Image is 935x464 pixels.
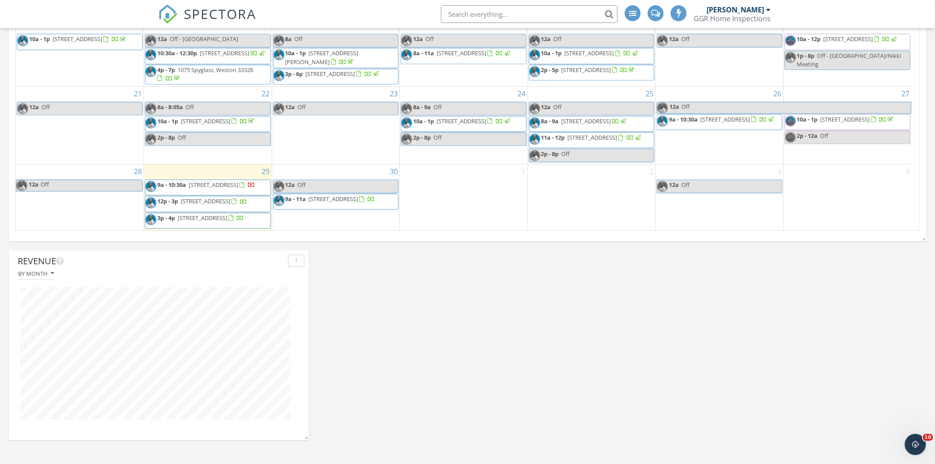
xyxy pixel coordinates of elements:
a: 8a - 11a [STREET_ADDRESS] [413,49,511,57]
img: head.jpg [145,133,156,145]
span: 10a - 1p [541,49,562,57]
td: Go to October 4, 2025 [783,164,912,230]
span: 2p - 12a [797,132,818,140]
a: 4p - 7p 1075 Spyglass, Weston 33326 [157,66,253,82]
input: Search everything... [441,5,618,23]
a: 10a - 1p [STREET_ADDRESS] [413,117,511,125]
span: 2p - 5p [541,66,559,74]
span: 11a - 12p [541,133,565,141]
img: head.jpg [529,49,540,60]
span: Off [295,35,303,43]
img: head.jpg [145,197,156,208]
span: Off [178,133,186,141]
img: head.jpg [274,181,285,192]
span: Off [681,103,690,110]
td: Go to September 16, 2025 [272,19,400,86]
img: head.jpg [401,35,412,46]
td: Go to September 25, 2025 [528,86,656,164]
td: Go to September 27, 2025 [783,86,912,164]
img: head.jpg [657,115,668,126]
img: head.jpg [274,35,285,46]
a: 3p - 6p [STREET_ADDRESS] [273,68,399,84]
a: 10a - 1p [STREET_ADDRESS] [157,117,255,125]
img: head.jpg [657,181,668,192]
a: 9a - 11a [STREET_ADDRESS] [285,195,375,203]
span: 9a - 10:30a [669,115,698,123]
a: Go to September 22, 2025 [260,87,272,101]
img: head.jpg [529,35,540,46]
span: Off [821,132,829,140]
a: Go to October 1, 2025 [520,164,528,179]
a: Go to October 4, 2025 [904,164,912,179]
a: 10a - 1p [STREET_ADDRESS] [529,48,655,64]
img: head.jpg [145,35,156,46]
a: 10a - 1p [STREET_ADDRESS][PERSON_NAME] [285,49,358,65]
span: 12a [413,35,423,43]
button: By month [18,268,54,280]
img: img_6099.png [785,35,796,46]
span: 3p - 4p [157,214,175,222]
span: 12a [669,181,679,189]
div: GGR Home Inspections [694,14,771,23]
span: 10a - 1p [413,117,434,125]
span: Off [433,133,442,141]
span: 3p - 6p [285,70,303,78]
a: 3p - 4p [STREET_ADDRESS] [145,213,271,228]
a: 10a - 12p [STREET_ADDRESS] [797,35,898,43]
a: 10a - 1p [STREET_ADDRESS] [797,115,895,123]
span: [STREET_ADDRESS] [306,70,355,78]
img: head.jpg [401,117,412,128]
span: [STREET_ADDRESS] [700,115,750,123]
a: 12p - 3p [STREET_ADDRESS] [145,196,271,212]
td: Go to October 3, 2025 [656,164,784,230]
a: 9a - 10:30a [STREET_ADDRESS] [669,115,775,123]
td: Go to September 21, 2025 [16,86,144,164]
a: 10a - 1p [STREET_ADDRESS] [17,34,143,49]
a: 10a - 1p [STREET_ADDRESS] [785,114,911,130]
span: 10a - 1p [285,49,306,57]
a: Go to September 26, 2025 [772,87,783,101]
a: 8a - 9a [STREET_ADDRESS] [529,116,655,132]
td: Go to September 28, 2025 [16,164,144,230]
span: [STREET_ADDRESS] [821,115,870,123]
span: 8a - 11a [413,49,434,57]
span: 8a - 9a [413,103,431,111]
td: Go to October 1, 2025 [400,164,528,230]
span: [STREET_ADDRESS] [178,214,227,222]
span: Off [681,35,690,43]
a: 3p - 4p [STREET_ADDRESS] [157,214,244,222]
span: 1p - 8p [797,52,815,60]
span: 12a [29,103,39,111]
span: 12a [669,35,679,43]
span: Off [41,180,49,188]
a: 9a - 10:30a [STREET_ADDRESS] [657,114,783,130]
span: 10 [923,434,933,441]
img: head.jpg [529,150,540,161]
span: Off - [GEOGRAPHIC_DATA]/Nikki Meeting [797,52,901,68]
span: [STREET_ADDRESS] [181,117,230,125]
img: head.jpg [17,103,28,114]
a: 9a - 10:30a [STREET_ADDRESS] [145,179,271,195]
span: Off - [GEOGRAPHIC_DATA] [170,35,238,43]
span: 12a [541,103,551,111]
a: 11a - 12p [STREET_ADDRESS] [529,132,655,148]
span: 9a - 10:30a [157,181,186,189]
a: Go to September 28, 2025 [132,164,144,179]
a: SPECTORA [158,12,256,30]
span: Off [426,35,434,43]
span: 8a [285,35,292,43]
td: Go to September 23, 2025 [272,86,400,164]
span: 4p - 7p [157,66,175,74]
a: Go to September 24, 2025 [516,87,528,101]
td: Go to September 20, 2025 [783,19,912,86]
div: [PERSON_NAME] [707,5,764,14]
img: head.jpg [145,181,156,192]
img: head.jpg [145,103,156,114]
span: Off [433,103,442,111]
img: head.jpg [145,49,156,60]
span: [STREET_ADDRESS] [309,195,358,203]
img: head.jpg [145,66,156,77]
img: head.jpg [145,117,156,128]
span: [STREET_ADDRESS][PERSON_NAME] [285,49,358,65]
span: 8a - 8:05a [157,103,183,111]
